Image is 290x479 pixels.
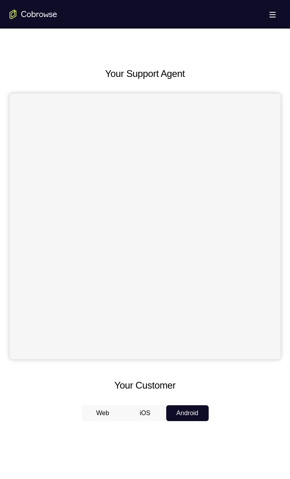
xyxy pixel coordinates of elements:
iframe: Agent [10,94,280,359]
h2: Your Customer [10,378,280,393]
button: Android [166,405,209,421]
h2: Your Support Agent [10,67,280,81]
button: iOS [124,405,166,421]
a: Go to the home page [10,10,57,19]
button: Web [82,405,124,421]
